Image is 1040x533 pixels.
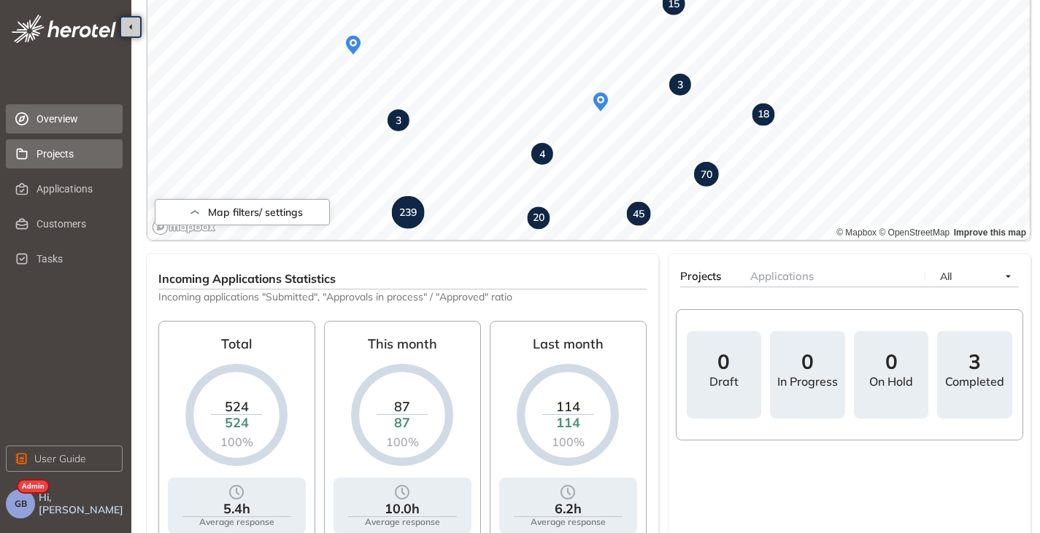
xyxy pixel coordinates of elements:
[158,289,647,303] span: Incoming applications "Submitted", "Approvals in process" / "Approved" ratio
[836,227,877,238] a: Mapbox
[542,415,593,431] div: 114
[801,351,814,372] span: 0
[885,351,898,372] span: 0
[211,398,262,414] div: 524
[388,109,409,131] div: Map marker
[396,114,401,127] strong: 3
[542,398,593,414] div: 114
[588,89,614,115] div: Map marker
[869,375,913,389] div: On hold
[385,501,420,517] div: 10.0h
[36,139,111,168] span: Projects
[36,209,111,238] span: Customers
[954,227,1026,238] a: Improve this map
[377,415,428,431] div: 87
[36,244,111,273] span: Tasks
[6,446,123,472] button: User Guide
[392,196,425,229] div: Map marker
[399,206,417,219] strong: 239
[211,415,262,431] div: 524
[940,270,952,283] span: All
[717,351,730,372] span: 0
[365,517,440,527] div: Average response
[758,108,769,121] strong: 18
[223,501,250,517] div: 5.4h
[542,435,593,448] div: 100%
[6,489,35,518] button: GB
[680,269,721,283] span: Projects
[633,207,644,220] strong: 45
[377,435,428,448] div: 100%
[669,74,691,96] div: Map marker
[15,499,27,509] span: GB
[945,375,1004,389] div: Completed
[694,162,719,187] div: Map marker
[221,330,252,364] div: Total
[368,330,437,364] div: This month
[211,435,262,448] div: 100%
[533,330,604,364] div: Last month
[158,271,336,286] span: Incoming Applications Statistics
[709,375,739,389] div: draft
[39,491,126,516] span: Hi, [PERSON_NAME]
[555,501,582,517] div: 6.2h
[677,78,683,91] strong: 3
[527,207,550,230] div: Map marker
[208,206,303,219] span: Map filters/ settings
[340,32,366,58] div: Map marker
[777,375,838,389] div: In progress
[701,168,712,181] strong: 70
[34,451,86,467] span: User Guide
[199,517,274,527] div: Average response
[531,517,606,527] div: Average response
[36,174,111,203] span: Applications
[752,104,774,126] div: Map marker
[36,104,111,133] span: Overview
[968,351,981,372] span: 3
[627,202,651,226] div: Map marker
[377,398,428,414] div: 87
[531,143,553,165] div: Map marker
[152,219,216,236] a: Mapbox logo
[750,269,814,283] span: Applications
[879,227,950,238] a: OpenStreetMap
[155,199,330,225] button: Map filters/ settings
[12,15,116,43] img: logo
[533,211,544,225] strong: 20
[539,147,545,160] strong: 4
